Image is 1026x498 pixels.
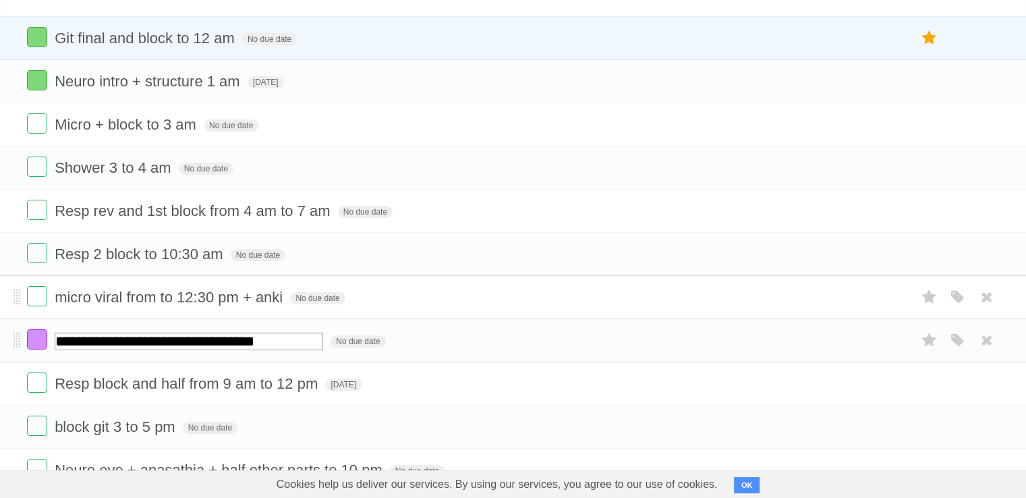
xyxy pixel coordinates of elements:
[55,159,174,176] span: Shower 3 to 4 am
[55,30,238,47] span: Git final and block to 12 am
[27,113,47,134] label: Done
[179,163,233,175] span: No due date
[734,477,760,493] button: OK
[55,246,226,262] span: Resp 2 block to 10:30 am
[183,422,237,434] span: No due date
[204,119,258,132] span: No due date
[917,27,942,49] label: Star task
[338,206,393,218] span: No due date
[242,33,297,45] span: No due date
[55,116,200,133] span: Micro + block to 3 am
[27,286,47,306] label: Done
[27,27,47,47] label: Done
[27,157,47,177] label: Done
[27,459,47,479] label: Done
[27,416,47,436] label: Done
[331,335,385,348] span: No due date
[390,465,445,477] span: No due date
[55,289,286,306] span: micro viral from to 12:30 pm + anki
[55,202,333,219] span: Resp rev and 1st block from 4 am to 7 am
[248,76,284,88] span: [DATE]
[231,249,285,261] span: No due date
[27,70,47,90] label: Done
[325,379,362,391] span: [DATE]
[55,73,244,90] span: Neuro intro + structure 1 am
[55,462,386,478] span: Neuro eye + anasathia + half other parts to 10 pm
[27,200,47,220] label: Done
[27,243,47,263] label: Done
[55,375,321,392] span: Resp block and half from 9 am to 12 pm
[55,418,179,435] span: block git 3 to 5 pm
[27,329,47,350] label: Done
[917,286,942,308] label: Star task
[917,329,942,352] label: Star task
[263,471,731,498] span: Cookies help us deliver our services. By using our services, you agree to our use of cookies.
[27,372,47,393] label: Done
[290,292,345,304] span: No due date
